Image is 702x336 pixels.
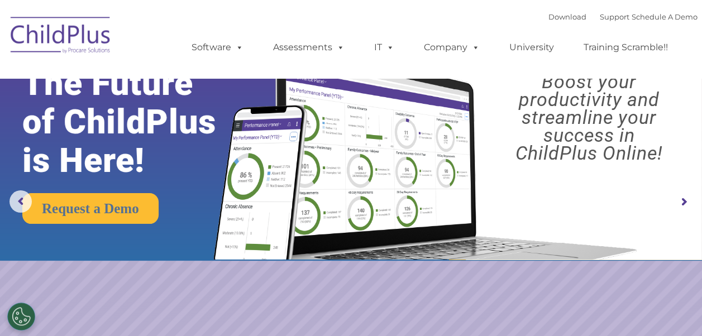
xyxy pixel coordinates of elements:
button: Cookies Settings [7,303,35,330]
img: ChildPlus by Procare Solutions [5,9,117,65]
a: Software [180,36,255,59]
a: IT [363,36,405,59]
span: Last name [155,74,189,82]
font: | [548,12,698,21]
rs-layer: The Future of ChildPlus is Here! [22,64,246,180]
a: Download [548,12,586,21]
a: University [498,36,565,59]
a: Request a Demo [22,193,159,224]
a: Schedule A Demo [632,12,698,21]
a: Assessments [262,36,356,59]
rs-layer: Boost your productivity and streamline your success in ChildPlus Online! [485,73,693,162]
a: Training Scramble!! [572,36,679,59]
a: Support [600,12,629,21]
span: Phone number [155,119,203,128]
a: Company [413,36,491,59]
